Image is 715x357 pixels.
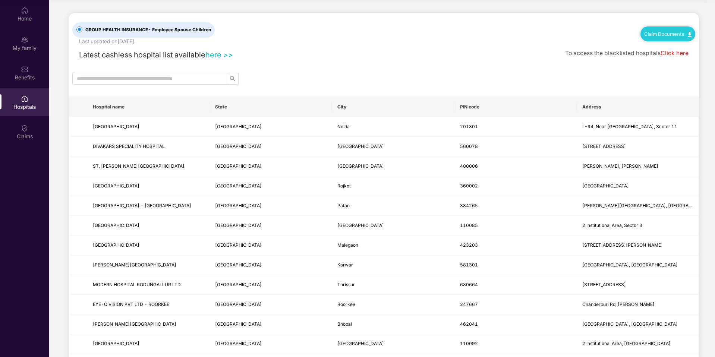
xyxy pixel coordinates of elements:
[582,262,678,268] span: [GEOGRAPHIC_DATA], [GEOGRAPHIC_DATA]
[582,203,715,208] span: [PERSON_NAME][GEOGRAPHIC_DATA], [GEOGRAPHIC_DATA]
[460,262,478,268] span: 581301
[331,315,454,334] td: Bhopal
[576,275,699,295] td: P B No 22, Kothaparambu, Guruvayur Road
[454,97,576,117] th: PIN code
[331,117,454,137] td: Noida
[87,157,209,176] td: ST. ELIZABETH S HOSPITAL
[227,73,239,85] button: search
[215,222,262,228] span: [GEOGRAPHIC_DATA]
[582,183,629,189] span: [GEOGRAPHIC_DATA]
[661,50,689,57] a: Click here
[215,301,262,307] span: [GEOGRAPHIC_DATA]
[337,242,358,248] span: Malegaon
[582,222,642,228] span: 2 Institutional Area, Sector 3
[576,157,699,176] td: J Mehta, Malbar Hill
[331,176,454,196] td: Rajkot
[209,255,331,275] td: Karnataka
[460,222,478,228] span: 110085
[576,137,699,157] td: No 220, 9th Cross Road, 2nd Phase, J P Nagar
[93,321,176,327] span: [PERSON_NAME][GEOGRAPHIC_DATA]
[576,315,699,334] td: AYODHYA BYPASS ROAD, DAMKHEDA
[87,334,209,354] td: SHANTI MUKAND HOSPITAL
[460,183,478,189] span: 360002
[79,38,136,46] div: Last updated on [DATE] .
[460,301,478,307] span: 247667
[209,315,331,334] td: Madhya Pradesh
[87,295,209,315] td: EYE-Q VISION PVT LTD - ROORKEE
[582,341,671,346] span: 2 Institutional Area, [GEOGRAPHIC_DATA]
[93,104,203,110] span: Hospital name
[331,97,454,117] th: City
[331,255,454,275] td: Karwar
[576,334,699,354] td: 2 Institutional Area, Karkardooma
[215,203,262,208] span: [GEOGRAPHIC_DATA]
[460,124,478,129] span: 201301
[87,236,209,255] td: INDU MEMORIAL HOSPITAL
[337,262,353,268] span: Karwar
[460,203,478,208] span: 384265
[93,163,185,169] span: ST. [PERSON_NAME][GEOGRAPHIC_DATA]
[209,196,331,216] td: Gujarat
[644,31,692,37] a: Claim Documents
[337,341,384,346] span: [GEOGRAPHIC_DATA]
[209,97,331,117] th: State
[337,282,355,287] span: Thrissur
[93,242,139,248] span: [GEOGRAPHIC_DATA]
[87,275,209,295] td: MODERN HOSPITAL KODUNGALLUR LTD
[93,203,191,208] span: [GEOGRAPHIC_DATA] - [GEOGRAPHIC_DATA]
[21,124,28,132] img: svg+xml;base64,PHN2ZyBpZD0iQ2xhaW0iIHhtbG5zPSJodHRwOi8vd3d3LnczLm9yZy8yMDAwL3N2ZyIgd2lkdGg9IjIwIi...
[93,301,169,307] span: EYE-Q VISION PVT LTD - ROORKEE
[93,143,165,149] span: DIVAKARS SPECIALITY HOSPITAL
[82,26,214,34] span: GROUP HEALTH INSURANCE
[460,282,478,287] span: 680664
[209,137,331,157] td: Karnataka
[87,97,209,117] th: Hospital name
[337,321,352,327] span: Bhopal
[87,117,209,137] td: METRO HOSPITAL AND HEART INSTITUTE
[87,315,209,334] td: ZINDAL HOSPITAL
[331,157,454,176] td: Mumbai
[215,321,262,327] span: [GEOGRAPHIC_DATA]
[215,124,262,129] span: [GEOGRAPHIC_DATA]
[209,334,331,354] td: Delhi
[460,321,478,327] span: 462041
[460,242,478,248] span: 423203
[87,137,209,157] td: DIVAKARS SPECIALITY HOSPITAL
[337,124,350,129] span: Noida
[87,176,209,196] td: KHUSHEE EYE HOSPITAL LASER CENTER
[205,50,233,59] a: here >>
[215,163,262,169] span: [GEOGRAPHIC_DATA]
[337,163,384,169] span: [GEOGRAPHIC_DATA]
[582,163,658,169] span: [PERSON_NAME], [PERSON_NAME]
[148,27,211,32] span: - Employee Spouse Children
[331,334,454,354] td: New Delhi
[21,7,28,14] img: svg+xml;base64,PHN2ZyBpZD0iSG9tZSIgeG1sbnM9Imh0dHA6Ly93d3cudzMub3JnLzIwMDAvc3ZnIiB3aWR0aD0iMjAiIG...
[576,236,699,255] td: 313 PLOT NO 70/3 2 ND FLOOR SHREE SANKET EMPIRE, BEHIND DISTRICT COURT
[93,124,139,129] span: [GEOGRAPHIC_DATA]
[460,163,478,169] span: 400006
[209,117,331,137] td: Uttar Pradesh
[331,137,454,157] td: Bangalore
[576,216,699,236] td: 2 Institutional Area, Sector 3
[93,183,139,189] span: [GEOGRAPHIC_DATA]
[337,143,384,149] span: [GEOGRAPHIC_DATA]
[331,216,454,236] td: New Delhi
[21,95,28,102] img: svg+xml;base64,PHN2ZyBpZD0iSG9zcGl0YWxzIiB4bWxucz0iaHR0cDovL3d3dy53My5vcmcvMjAwMC9zdmciIHdpZHRoPS...
[93,282,181,287] span: MODERN HOSPITAL KODUNGALLUR LTD
[209,176,331,196] td: Gujarat
[337,183,351,189] span: Rajkot
[582,242,663,248] span: [STREET_ADDRESS][PERSON_NAME]
[337,222,384,228] span: [GEOGRAPHIC_DATA]
[576,255,699,275] td: Green Street, Karawar
[565,50,661,57] span: To access the blacklisted hospitals
[79,50,205,59] span: Latest cashless hospital list available
[215,341,262,346] span: [GEOGRAPHIC_DATA]
[337,203,350,208] span: Patan
[93,222,139,228] span: [GEOGRAPHIC_DATA]
[87,255,209,275] td: DR SHETTYS EYE HOSPITAL
[209,295,331,315] td: Uttarakhand
[215,143,262,149] span: [GEOGRAPHIC_DATA]
[209,157,331,176] td: Maharashtra
[460,143,478,149] span: 560078
[688,32,692,37] img: svg+xml;base64,PHN2ZyB4bWxucz0iaHR0cDovL3d3dy53My5vcmcvMjAwMC9zdmciIHdpZHRoPSIxMC40IiBoZWlnaHQ9Ij...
